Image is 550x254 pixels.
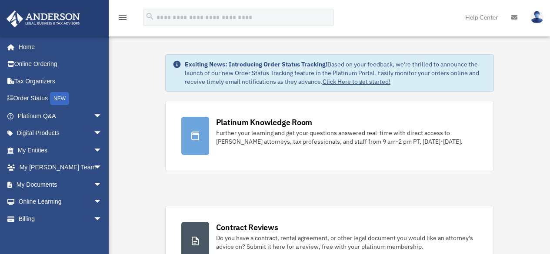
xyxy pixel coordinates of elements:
a: menu [117,15,128,23]
span: arrow_drop_down [93,107,111,125]
div: Contract Reviews [216,222,278,233]
img: Anderson Advisors Platinum Portal [4,10,83,27]
div: NEW [50,92,69,105]
i: menu [117,12,128,23]
a: Online Learningarrow_drop_down [6,193,115,211]
a: My [PERSON_NAME] Teamarrow_drop_down [6,159,115,176]
a: Digital Productsarrow_drop_down [6,125,115,142]
a: My Documentsarrow_drop_down [6,176,115,193]
a: Home [6,38,111,56]
i: search [145,12,155,21]
a: Billingarrow_drop_down [6,210,115,228]
div: Platinum Knowledge Room [216,117,313,128]
a: Platinum Knowledge Room Further your learning and get your questions answered real-time with dire... [165,101,494,171]
strong: Exciting News: Introducing Order Status Tracking! [185,60,327,68]
a: Click Here to get started! [323,78,390,86]
span: arrow_drop_down [93,193,111,211]
a: Tax Organizers [6,73,115,90]
span: arrow_drop_down [93,210,111,228]
a: Platinum Q&Aarrow_drop_down [6,107,115,125]
span: arrow_drop_down [93,159,111,177]
a: Online Ordering [6,56,115,73]
img: User Pic [530,11,543,23]
span: arrow_drop_down [93,176,111,194]
div: Do you have a contract, rental agreement, or other legal document you would like an attorney's ad... [216,234,478,251]
a: Order StatusNEW [6,90,115,108]
span: arrow_drop_down [93,142,111,159]
a: My Entitiesarrow_drop_down [6,142,115,159]
span: arrow_drop_down [93,125,111,142]
div: Further your learning and get your questions answered real-time with direct access to [PERSON_NAM... [216,129,478,146]
div: Based on your feedback, we're thrilled to announce the launch of our new Order Status Tracking fe... [185,60,487,86]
